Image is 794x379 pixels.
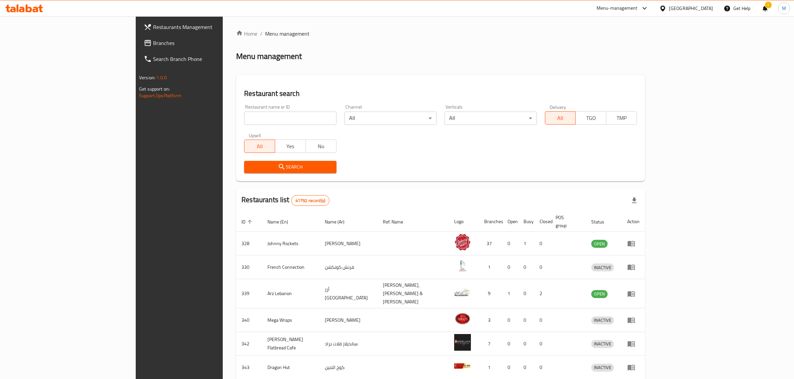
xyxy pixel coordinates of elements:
[627,290,640,298] div: Menu
[153,55,263,63] span: Search Branch Phone
[606,111,637,125] button: TMP
[518,255,534,279] td: 0
[609,113,634,123] span: TMP
[262,279,319,308] td: Arz Lebanon
[550,105,566,109] label: Delivery
[249,133,261,138] label: Upsell
[267,218,297,226] span: Name (En)
[377,279,449,308] td: [PERSON_NAME],[PERSON_NAME] & [PERSON_NAME]
[325,218,353,226] span: Name (Ar)
[534,232,550,255] td: 0
[139,73,155,82] span: Version:
[454,257,471,274] img: French Connection
[548,113,573,123] span: All
[319,308,377,332] td: [PERSON_NAME]
[502,308,518,332] td: 0
[138,51,268,67] a: Search Branch Phone
[236,51,302,62] h2: Menu management
[291,195,329,206] div: Total records count
[534,308,550,332] td: 0
[247,142,272,151] span: All
[627,316,640,324] div: Menu
[319,332,377,356] td: سانديلاز فلات براد
[591,290,608,298] span: OPEN
[383,218,412,226] span: Ref. Name
[591,340,614,348] span: INACTIVE
[479,279,502,308] td: 9
[262,232,319,255] td: Johnny Rockets
[597,4,638,12] div: Menu-management
[319,279,377,308] td: أرز [GEOGRAPHIC_DATA]
[502,255,518,279] td: 0
[627,263,640,271] div: Menu
[545,111,576,125] button: All
[153,39,263,47] span: Branches
[138,19,268,35] a: Restaurants Management
[156,73,167,82] span: 1.0.0
[445,112,537,125] div: All
[575,111,606,125] button: TGO
[518,211,534,232] th: Busy
[627,363,640,371] div: Menu
[626,192,642,208] div: Export file
[244,112,336,125] input: Search for restaurant name or ID..
[518,332,534,356] td: 0
[518,232,534,255] td: 1
[591,316,614,324] span: INACTIVE
[319,255,377,279] td: فرنش كونكشن
[244,161,336,173] button: Search
[139,85,170,93] span: Get support on:
[502,279,518,308] td: 1
[139,91,181,100] a: Support.OpsPlatform
[262,308,319,332] td: Mega Wraps
[454,334,471,351] img: Sandella's Flatbread Cafe
[518,308,534,332] td: 0
[305,140,336,153] button: No
[591,316,614,324] div: INACTIVE
[291,197,329,204] span: 41792 record(s)
[591,218,613,226] span: Status
[244,140,275,153] button: All
[502,211,518,232] th: Open
[241,218,254,226] span: ID
[454,310,471,327] img: Mega Wraps
[534,279,550,308] td: 2
[275,140,306,153] button: Yes
[153,23,263,31] span: Restaurants Management
[622,211,645,232] th: Action
[556,213,578,229] span: POS group
[534,255,550,279] td: 0
[236,30,645,38] nav: breadcrumb
[278,142,303,151] span: Yes
[669,5,713,12] div: [GEOGRAPHIC_DATA]
[454,234,471,250] img: Johnny Rockets
[479,308,502,332] td: 3
[518,279,534,308] td: 0
[344,112,437,125] div: All
[479,332,502,356] td: 7
[262,332,319,356] td: [PERSON_NAME] Flatbread Cafe
[249,163,331,171] span: Search
[244,89,637,99] h2: Restaurant search
[454,358,471,374] img: Dragon Hut
[591,364,614,371] span: INACTIVE
[578,113,604,123] span: TGO
[591,240,608,248] span: OPEN
[502,232,518,255] td: 0
[502,332,518,356] td: 0
[241,195,329,206] h2: Restaurants list
[479,211,502,232] th: Branches
[479,255,502,279] td: 1
[627,239,640,247] div: Menu
[591,264,614,271] span: INACTIVE
[534,211,550,232] th: Closed
[782,5,786,12] span: M
[319,232,377,255] td: [PERSON_NAME]
[479,232,502,255] td: 37
[308,142,334,151] span: No
[534,332,550,356] td: 0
